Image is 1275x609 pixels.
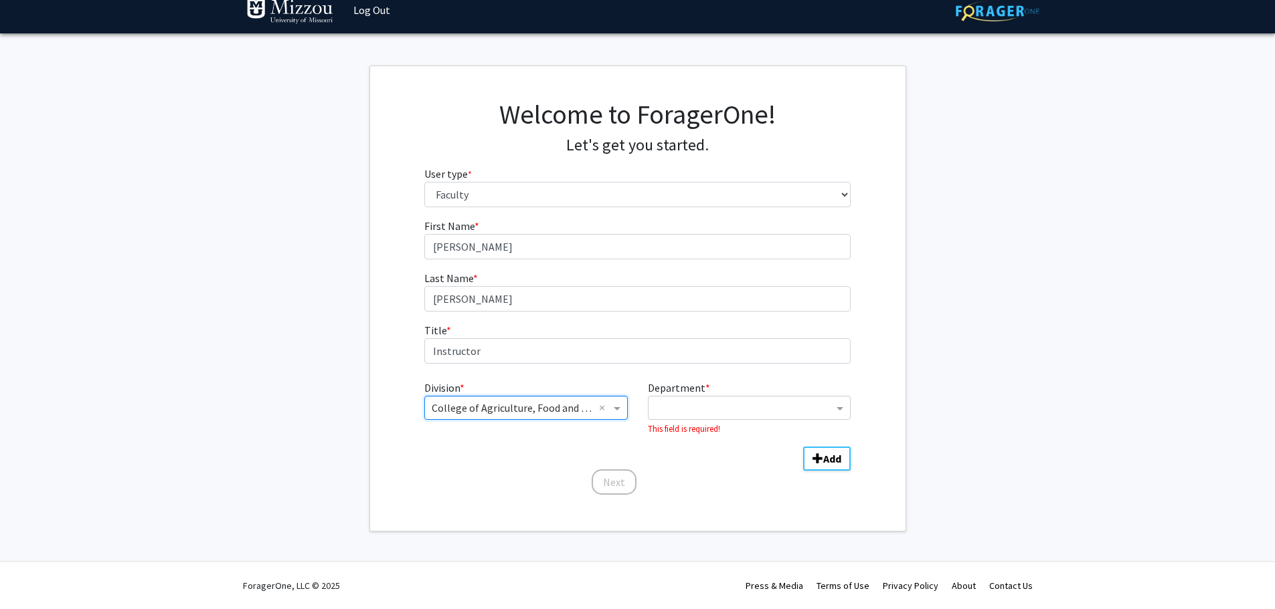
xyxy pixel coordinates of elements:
h4: Let's get you started. [424,136,851,155]
h1: Welcome to ForagerOne! [424,98,851,130]
small: This field is required! [648,423,720,434]
button: Next [592,469,636,495]
span: Title [424,324,446,337]
span: Last Name [424,271,473,285]
a: Contact Us [989,580,1033,592]
iframe: Chat [10,549,57,599]
a: Privacy Policy [883,580,938,592]
div: ForagerOne, LLC © 2025 [243,562,340,609]
button: Add Division/Department [803,447,851,471]
img: ForagerOne Logo [956,1,1039,21]
span: First Name [424,219,475,233]
div: Division [414,380,637,436]
ng-select: Department [648,396,851,420]
div: Department [638,380,861,436]
a: Press & Media [746,580,803,592]
ng-select: Division [424,396,627,420]
a: Terms of Use [817,580,869,592]
a: About [952,580,976,592]
b: Add [823,452,841,465]
span: Clear all [599,400,610,416]
label: User type [424,166,472,182]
